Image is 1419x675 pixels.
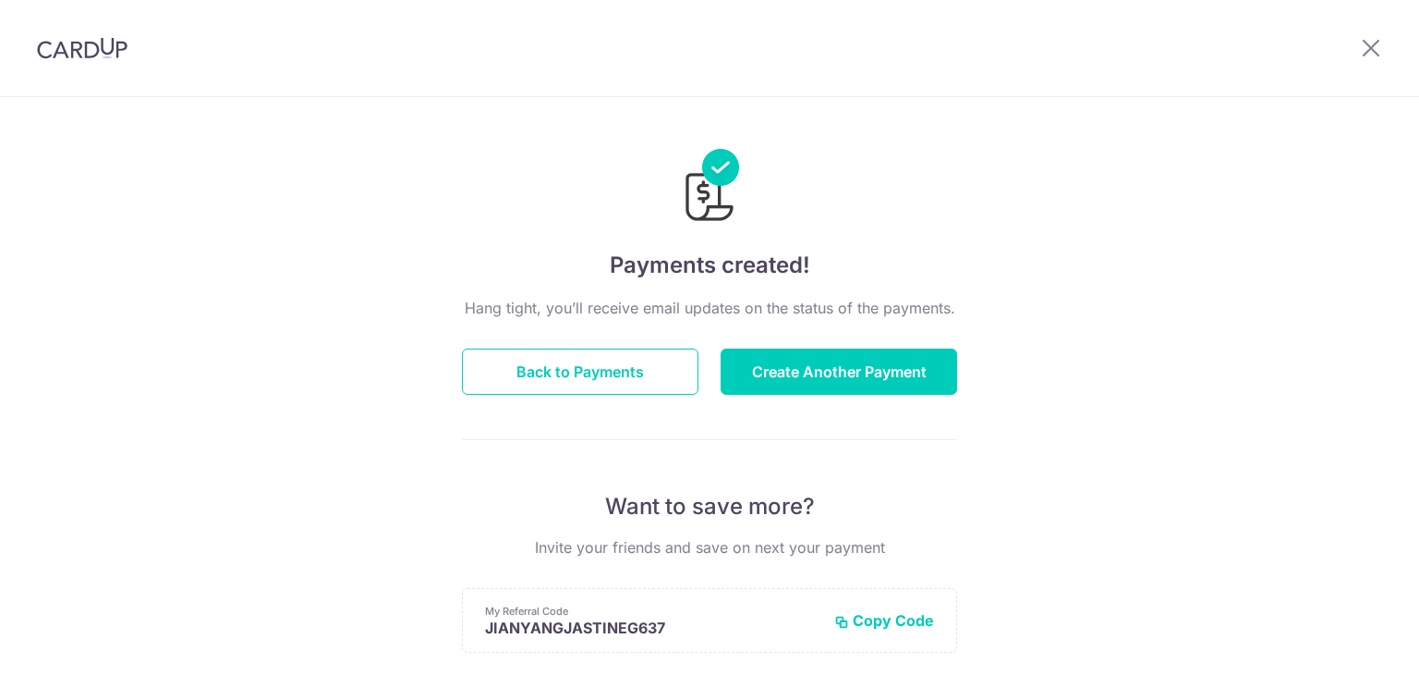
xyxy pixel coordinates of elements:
[834,611,934,630] button: Copy Code
[462,536,957,558] p: Invite your friends and save on next your payment
[680,149,739,227] img: Payments
[462,249,957,282] h4: Payments created!
[462,297,957,319] p: Hang tight, you’ll receive email updates on the status of the payments.
[485,619,819,637] p: JIANYANGJASTINEG637
[462,492,957,522] p: Want to save more?
[462,349,698,395] button: Back to Payments
[485,604,819,619] p: My Referral Code
[37,37,127,59] img: CardUp
[721,349,957,395] button: Create Another Payment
